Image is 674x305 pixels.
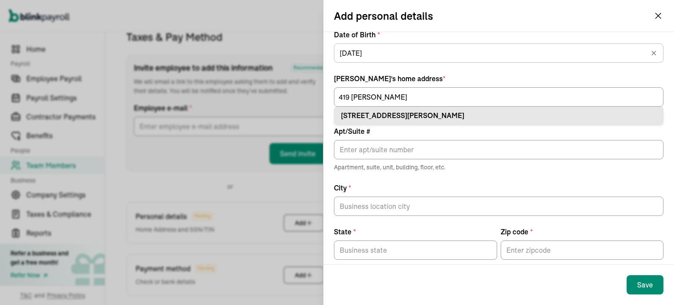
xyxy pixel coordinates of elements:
[334,107,663,115] p: Start typing the street address and select the correct address from the dropdown options
[334,87,663,107] input: Street address (Ex. 4594 UnionSt...)
[334,73,663,84] div: [PERSON_NAME] 's home address
[341,110,656,121] div: [STREET_ADDRESS][PERSON_NAME]
[334,29,663,40] label: Date of Birth
[334,197,663,216] input: City
[501,240,664,260] input: Zip code
[334,140,663,159] input: Apt/Suite #
[627,275,663,294] button: Save
[334,126,663,136] label: Apt/Suite #
[334,183,663,193] label: City
[501,226,664,237] label: Zip code
[334,163,663,172] span: Apartment, suite, unit, building, floor, etc.
[334,9,433,23] h2: Add personal details
[334,240,497,260] input: State
[637,280,653,290] div: Save
[334,226,497,237] label: State
[334,43,663,63] input: mm/dd/yyyy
